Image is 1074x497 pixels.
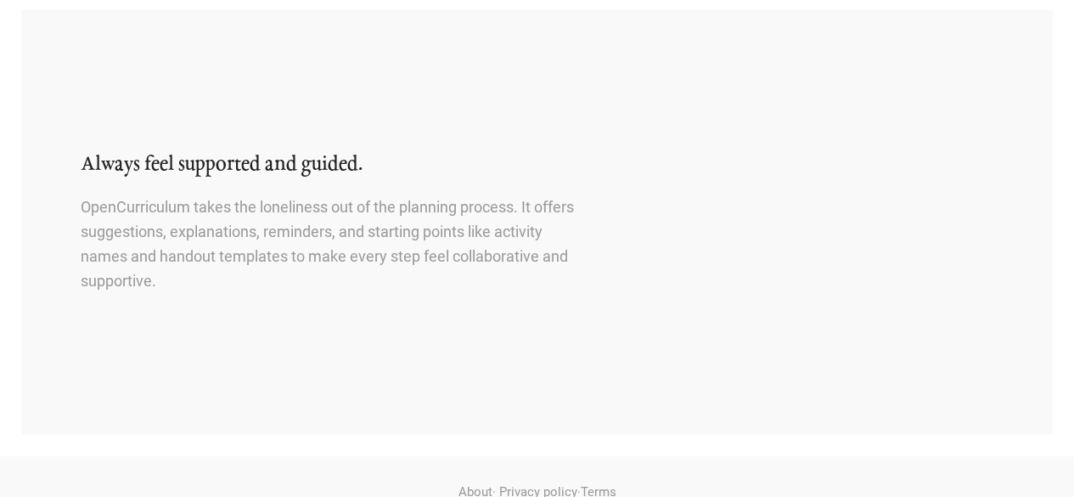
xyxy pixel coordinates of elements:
[81,151,581,179] h2: Always feel supported and guided.
[81,195,581,293] p: OpenCurriculum takes the loneliness out of the planning process. It offers suggestions, explanati...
